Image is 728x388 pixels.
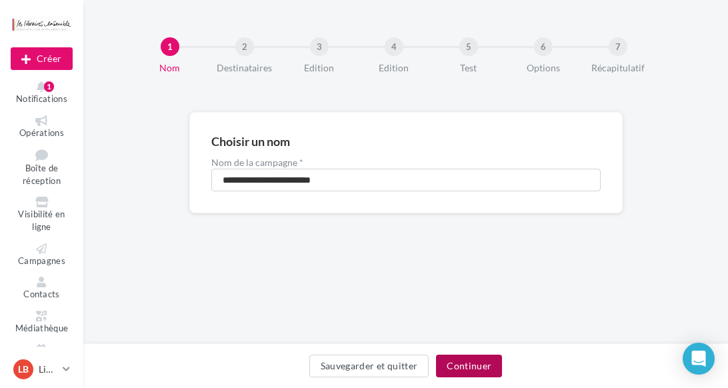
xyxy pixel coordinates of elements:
div: 1 [161,37,179,56]
button: Créer [11,47,73,70]
a: Calendrier [11,341,73,370]
div: 1 [44,81,54,92]
a: LB Librairie Bisey [11,357,73,382]
a: Campagnes [11,241,73,269]
button: Continuer [436,355,502,377]
a: Contacts [11,274,73,303]
div: 3 [310,37,329,56]
span: Médiathèque [15,323,69,333]
div: Récapitulatif [575,61,661,75]
span: Opérations [19,127,64,138]
p: Librairie Bisey [39,363,57,376]
div: Test [426,61,511,75]
div: Edition [277,61,362,75]
a: Médiathèque [11,308,73,337]
span: Boîte de réception [23,163,61,187]
div: Open Intercom Messenger [683,343,715,375]
span: Visibilité en ligne [18,209,65,233]
span: Notifications [16,93,67,104]
label: Nom de la campagne * [211,158,601,167]
div: Nouvelle campagne [11,47,73,70]
div: Choisir un nom [211,135,290,147]
button: Notifications 1 [11,79,73,107]
a: Visibilité en ligne [11,194,73,235]
button: Sauvegarder et quitter [309,355,429,377]
div: 6 [534,37,553,56]
div: Nom [127,61,213,75]
div: Destinataires [202,61,287,75]
div: 5 [459,37,478,56]
span: Campagnes [18,255,65,266]
div: 2 [235,37,254,56]
div: Edition [351,61,437,75]
a: Boîte de réception [11,146,73,189]
div: 7 [609,37,627,56]
span: Contacts [23,289,60,299]
span: LB [18,363,29,376]
div: Options [501,61,586,75]
div: 4 [385,37,403,56]
a: Opérations [11,113,73,141]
